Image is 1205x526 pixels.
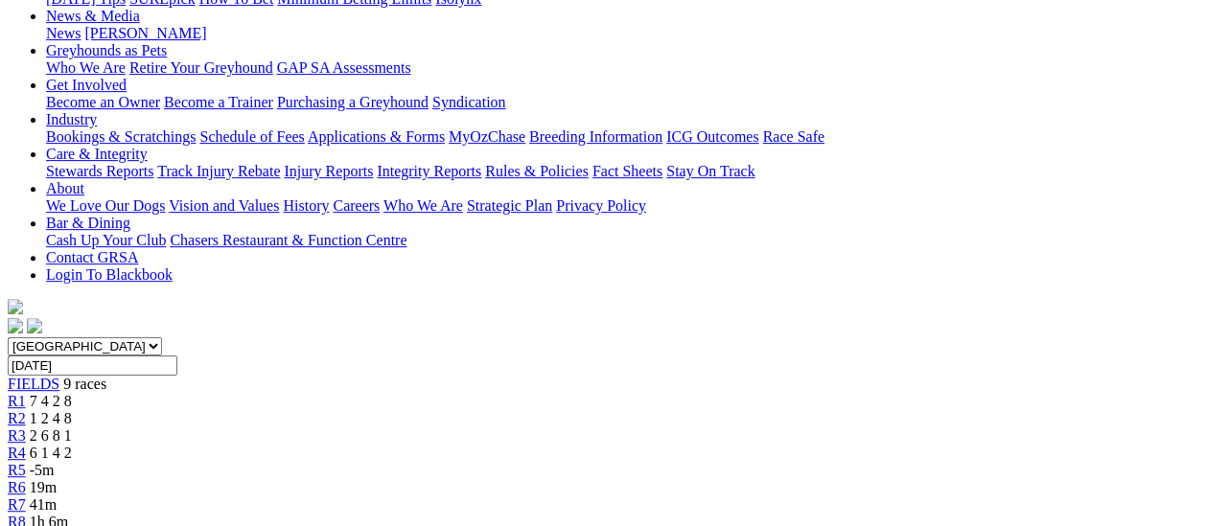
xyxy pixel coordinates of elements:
[46,59,1197,77] div: Greyhounds as Pets
[46,232,1197,249] div: Bar & Dining
[8,355,177,376] input: Select date
[8,445,26,461] a: R4
[46,266,173,283] a: Login To Blackbook
[333,197,380,214] a: Careers
[46,163,153,179] a: Stewards Reports
[46,25,81,41] a: News
[529,128,662,145] a: Breeding Information
[199,128,304,145] a: Schedule of Fees
[30,393,72,409] span: 7 4 2 8
[283,197,329,214] a: History
[27,318,42,333] img: twitter.svg
[30,462,55,478] span: -5m
[46,111,97,127] a: Industry
[8,410,26,426] a: R2
[383,197,463,214] a: Who We Are
[157,163,280,179] a: Track Injury Rebate
[46,146,148,162] a: Care & Integrity
[46,128,196,145] a: Bookings & Scratchings
[46,25,1197,42] div: News & Media
[8,393,26,409] a: R1
[592,163,662,179] a: Fact Sheets
[30,479,57,495] span: 19m
[377,163,481,179] a: Integrity Reports
[170,232,406,248] a: Chasers Restaurant & Function Centre
[8,462,26,478] a: R5
[308,128,445,145] a: Applications & Forms
[762,128,823,145] a: Race Safe
[169,197,279,214] a: Vision and Values
[46,128,1197,146] div: Industry
[46,197,165,214] a: We Love Our Dogs
[8,299,23,314] img: logo-grsa-white.png
[666,163,754,179] a: Stay On Track
[46,232,166,248] a: Cash Up Your Club
[8,376,59,392] a: FIELDS
[46,8,140,24] a: News & Media
[8,479,26,495] a: R6
[277,59,411,76] a: GAP SA Assessments
[277,94,429,110] a: Purchasing a Greyhound
[284,163,373,179] a: Injury Reports
[556,197,646,214] a: Privacy Policy
[30,410,72,426] span: 1 2 4 8
[46,42,167,58] a: Greyhounds as Pets
[46,215,130,231] a: Bar & Dining
[63,376,106,392] span: 9 races
[30,427,72,444] span: 2 6 8 1
[30,496,57,513] span: 41m
[46,94,160,110] a: Become an Owner
[46,77,127,93] a: Get Involved
[46,163,1197,180] div: Care & Integrity
[8,318,23,333] img: facebook.svg
[129,59,273,76] a: Retire Your Greyhound
[467,197,552,214] a: Strategic Plan
[46,94,1197,111] div: Get Involved
[666,128,758,145] a: ICG Outcomes
[84,25,206,41] a: [PERSON_NAME]
[8,427,26,444] a: R3
[164,94,273,110] a: Become a Trainer
[46,249,138,265] a: Contact GRSA
[449,128,525,145] a: MyOzChase
[485,163,589,179] a: Rules & Policies
[432,94,505,110] a: Syndication
[46,197,1197,215] div: About
[46,180,84,196] a: About
[8,496,26,513] a: R7
[46,59,126,76] a: Who We Are
[30,445,72,461] span: 6 1 4 2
